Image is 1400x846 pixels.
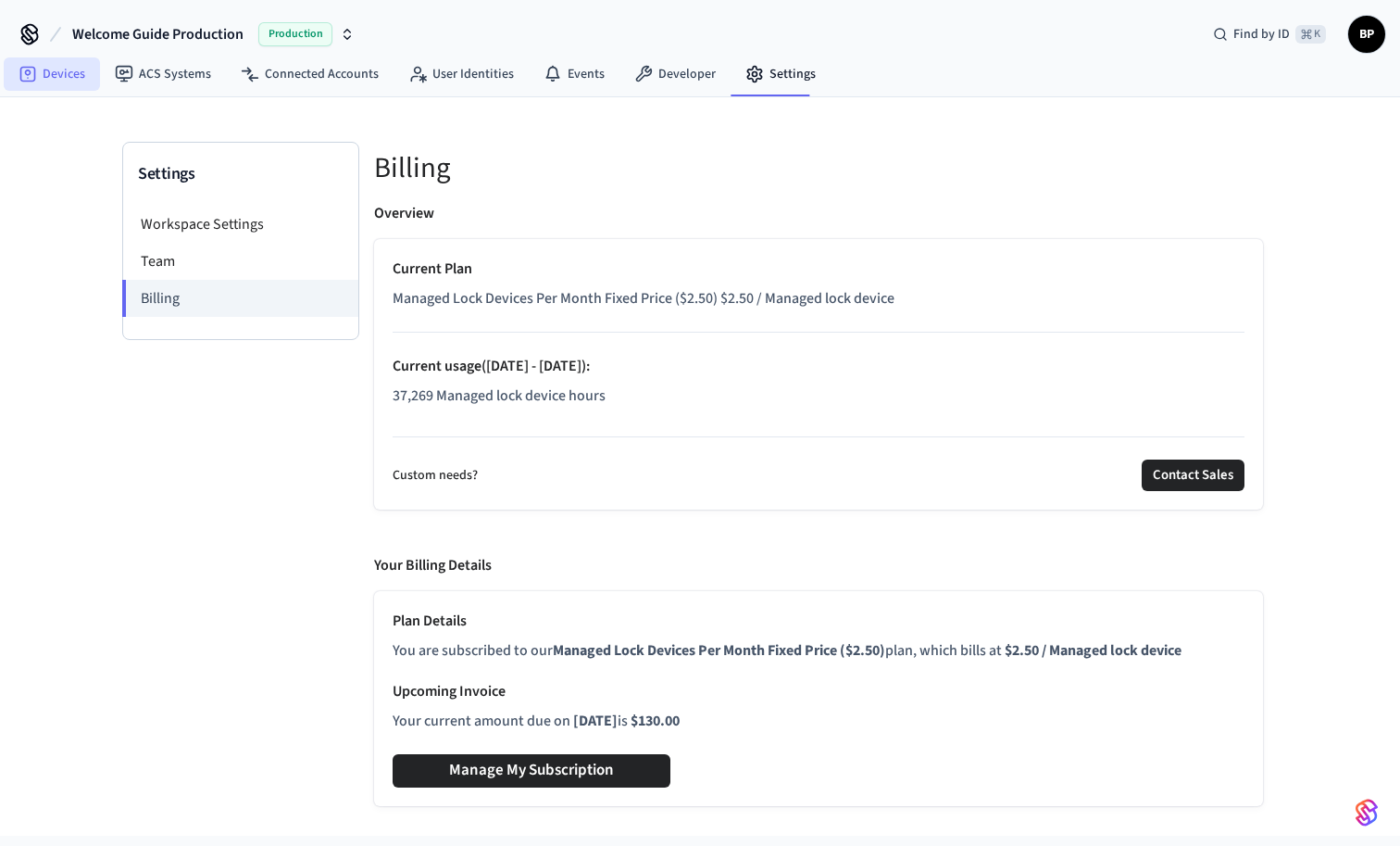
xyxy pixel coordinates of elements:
a: User Identities [394,57,529,91]
a: Settings [731,57,831,91]
a: Developer [619,57,731,91]
div: Custom needs? [393,460,1244,491]
b: $2.50 / Managed lock device [1005,640,1181,661]
b: $130.00 [631,711,680,731]
p: Current Plan [393,258,1244,280]
li: Team [123,243,358,280]
p: Plan Details [393,610,1244,632]
h5: Billing [374,149,1263,187]
h3: Settings [138,161,344,187]
li: Billing [122,280,358,317]
b: Managed Lock Devices Per Month Fixed Price ($2.50) [553,640,885,661]
span: Find by ID [1233,25,1290,44]
p: 37,269 Managed lock device hours [393,385,1244,407]
p: Upcoming Invoice [393,680,1244,702]
span: BP [1350,18,1383,51]
li: Workspace Settings [123,206,358,243]
b: [DATE] [573,711,618,731]
p: Your Billing Details [374,554,492,576]
span: $2.50 / Managed lock device [720,287,894,309]
div: Find by ID⌘ K [1198,18,1341,51]
a: ACS Systems [100,57,226,91]
p: Current usage ([DATE] - [DATE]) : [393,355,1244,377]
span: ⌘ K [1295,25,1326,44]
a: Events [529,57,619,91]
span: Welcome Guide Production [72,23,244,45]
span: Managed Lock Devices Per Month Fixed Price ($2.50) [393,287,718,309]
button: Manage My Subscription [393,754,670,788]
button: Contact Sales [1142,460,1244,491]
p: Your current amount due on is [393,710,1244,732]
p: You are subscribed to our plan, which bills at [393,639,1244,662]
p: Overview [374,202,434,224]
img: SeamLogoGradient.69752ec5.svg [1356,798,1378,827]
a: Connected Accounts [226,57,394,91]
a: Devices [4,57,100,91]
button: BP [1348,16,1385,53]
span: Production [258,22,332,46]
